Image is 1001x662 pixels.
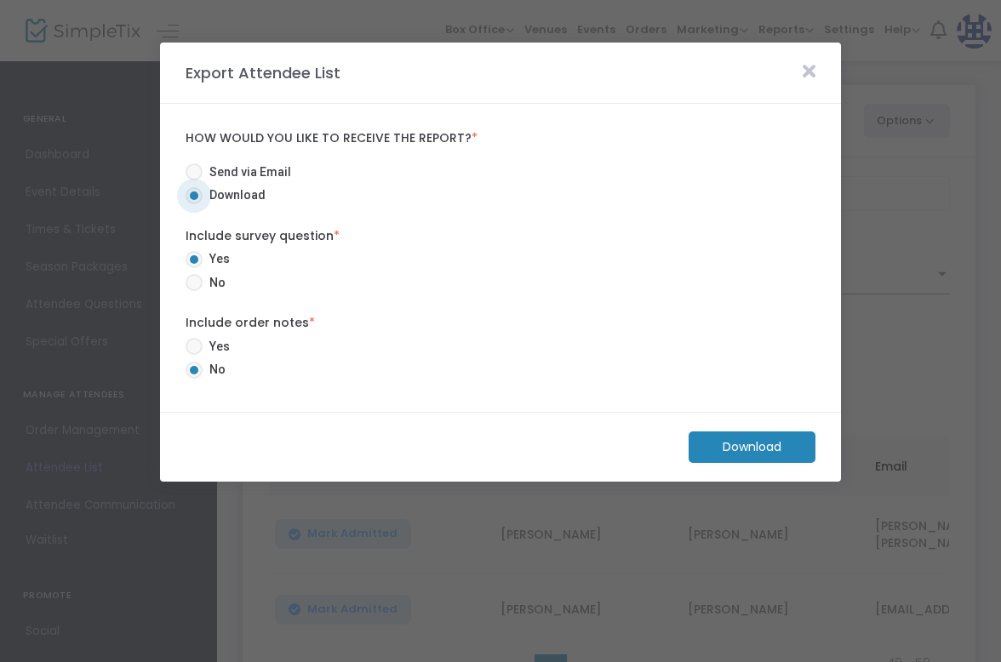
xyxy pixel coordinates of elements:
[203,361,226,379] span: No
[203,186,266,204] span: Download
[203,163,291,181] span: Send via Email
[177,61,349,84] m-panel-title: Export Attendee List
[203,338,230,356] span: Yes
[203,274,226,292] span: No
[186,314,815,332] label: Include order notes
[203,250,230,268] span: Yes
[186,227,815,245] label: Include survey question
[689,431,815,463] m-button: Download
[160,43,841,104] m-panel-header: Export Attendee List
[186,131,815,146] label: How would you like to receive the report?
